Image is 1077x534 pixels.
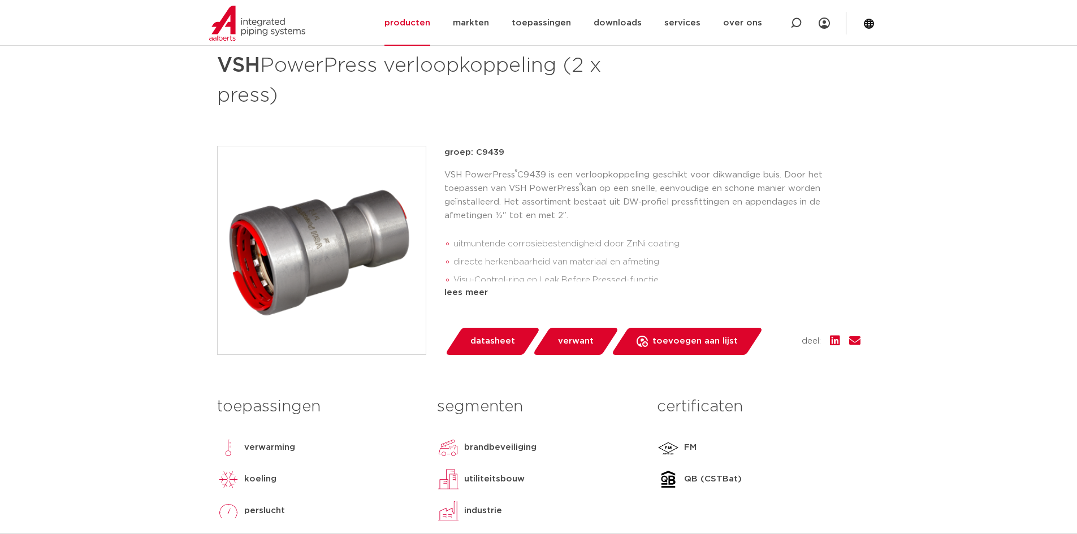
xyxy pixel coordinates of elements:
[652,332,738,350] span: toevoegen aan lijst
[684,472,742,486] p: QB (CSTBat)
[453,253,860,271] li: directe herkenbaarheid van materiaal en afmeting
[244,504,285,518] p: perslucht
[464,441,537,454] p: brandbeveiliging
[217,500,240,522] img: perslucht
[464,504,502,518] p: industrie
[470,332,515,350] span: datasheet
[437,468,460,490] img: utiliteitsbouw
[802,335,821,348] span: deel:
[217,468,240,490] img: koeling
[437,500,460,522] img: industrie
[244,441,295,454] p: verwarming
[437,396,640,418] h3: segmenten
[515,169,517,175] sup: ®
[453,235,860,253] li: uitmuntende corrosiebestendigheid door ZnNi coating
[684,441,697,454] p: FM
[217,55,260,76] strong: VSH
[444,168,860,223] p: VSH PowerPress C9439 is een verloopkoppeling geschikt voor dikwandige buis. Door het toepassen va...
[217,396,420,418] h3: toepassingen
[217,436,240,459] img: verwarming
[444,146,860,159] p: groep: C9439
[464,472,525,486] p: utiliteitsbouw
[657,468,680,490] img: QB (CSTBat)
[218,146,426,354] img: Product Image for VSH PowerPress verloopkoppeling (2 x press)
[444,328,540,355] a: datasheet
[532,328,619,355] a: verwant
[453,271,860,289] li: Visu-Control-ring en Leak Before Pressed-functie
[657,436,680,459] img: FM
[657,396,860,418] h3: certificaten
[579,183,582,189] sup: ®
[244,472,276,486] p: koeling
[444,286,860,299] div: lees meer
[558,332,594,350] span: verwant
[437,436,460,459] img: brandbeveiliging
[217,49,642,110] h1: PowerPress verloopkoppeling (2 x press)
